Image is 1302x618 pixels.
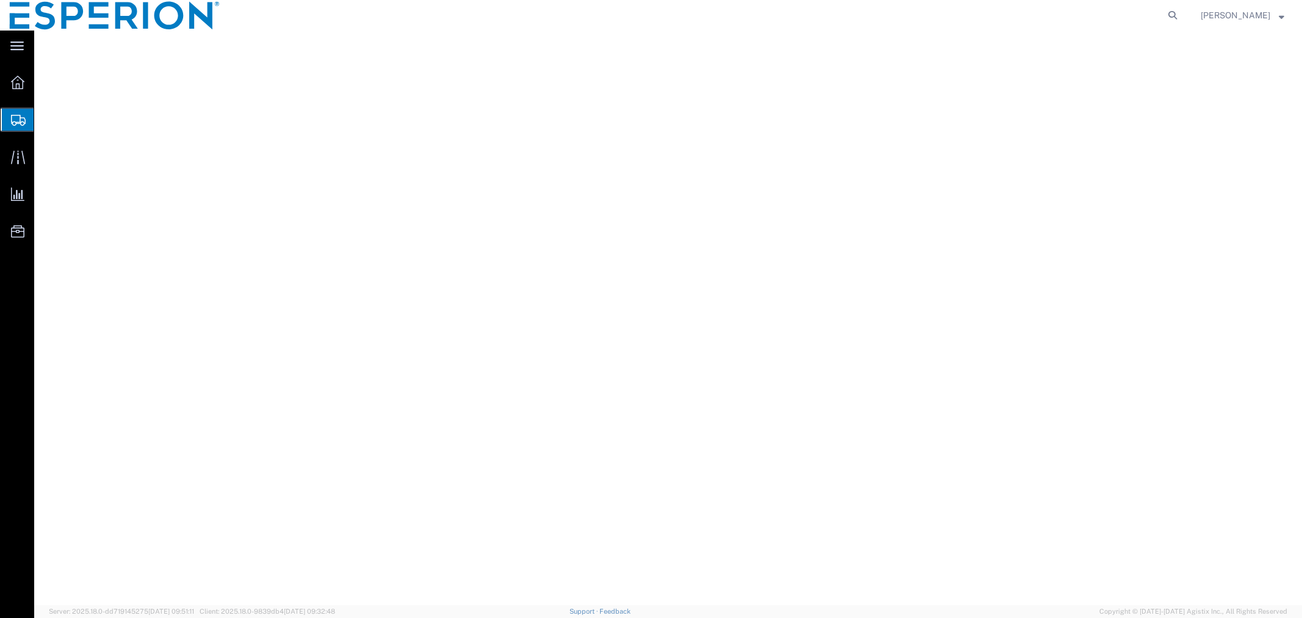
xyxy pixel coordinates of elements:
[1099,606,1287,617] span: Copyright © [DATE]-[DATE] Agistix Inc., All Rights Reserved
[599,608,631,615] a: Feedback
[284,608,335,615] span: [DATE] 09:32:48
[200,608,335,615] span: Client: 2025.18.0-9839db4
[1201,9,1270,22] span: Alexandra Breaux
[34,31,1302,605] iframe: FS Legacy Container
[1200,8,1285,23] button: [PERSON_NAME]
[49,608,194,615] span: Server: 2025.18.0-dd719145275
[570,608,600,615] a: Support
[148,608,194,615] span: [DATE] 09:51:11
